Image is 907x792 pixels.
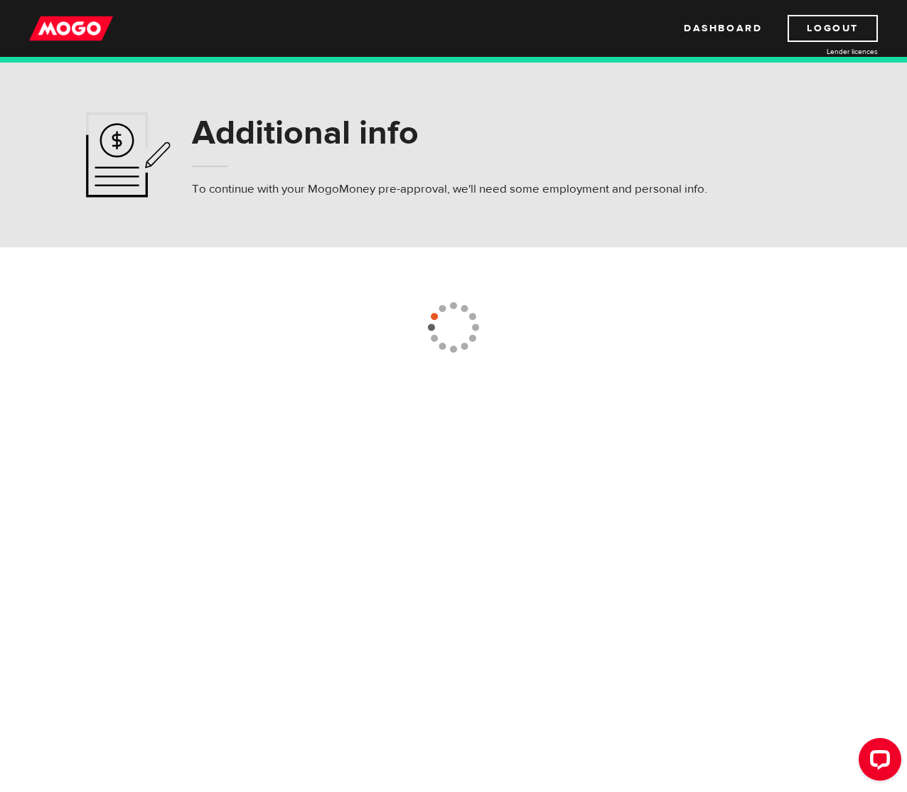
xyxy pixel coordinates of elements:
img: application-ef4f7aff46a5c1a1d42a38d909f5b40b.svg [86,112,171,198]
iframe: LiveChat chat widget [847,732,907,792]
p: To continue with your MogoMoney pre-approval, we'll need some employment and personal info. [192,181,707,198]
a: Logout [788,15,878,42]
img: mogo_logo-11ee424be714fa7cbb0f0f49df9e16ec.png [29,15,113,42]
h1: Additional info [192,114,707,151]
img: loading-colorWheel_medium.gif [427,247,481,407]
a: Dashboard [684,15,762,42]
a: Lender licences [771,46,878,57]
